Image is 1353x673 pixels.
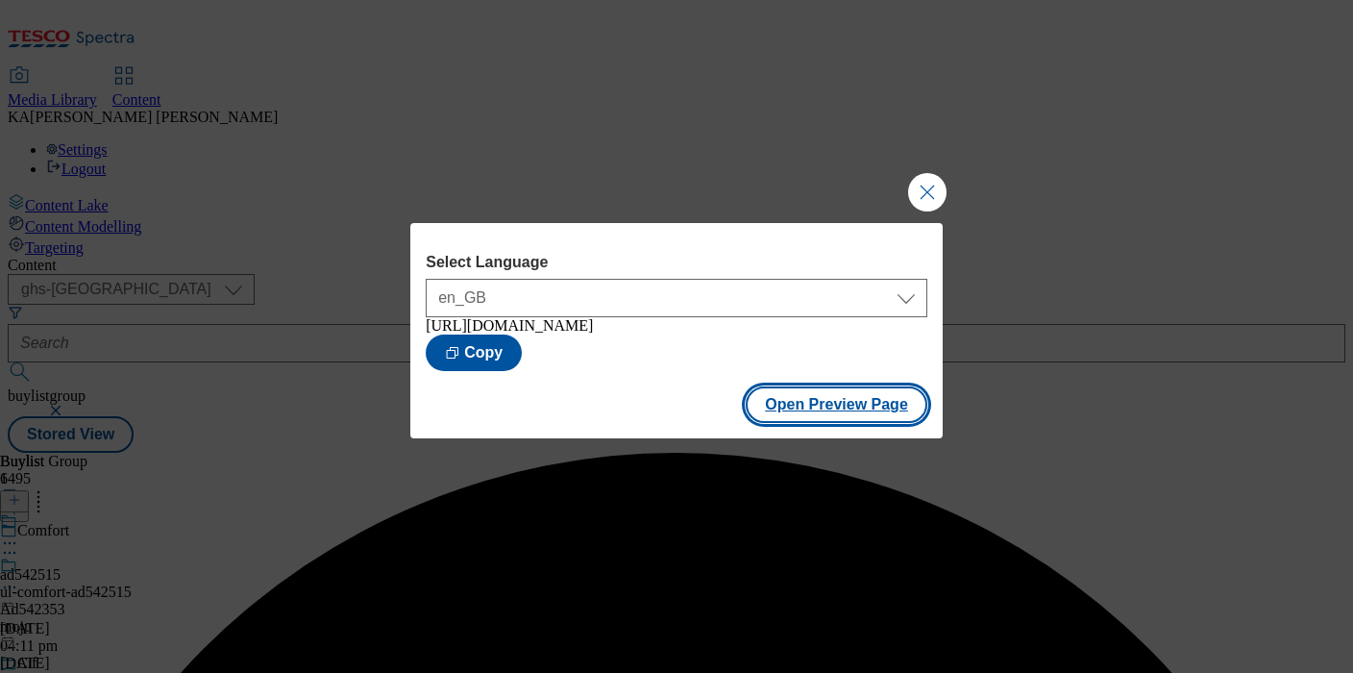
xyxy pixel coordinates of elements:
[746,386,927,423] button: Open Preview Page
[410,223,943,438] div: Modal
[426,335,522,371] button: Copy
[426,254,927,271] label: Select Language
[908,173,947,212] button: Close Modal
[426,317,927,335] div: [URL][DOMAIN_NAME]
